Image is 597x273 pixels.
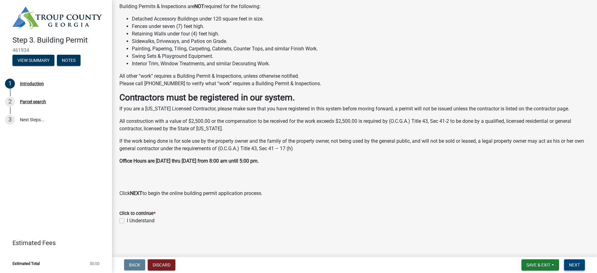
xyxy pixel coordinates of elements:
[5,79,15,89] div: 1
[148,259,175,271] button: Discard
[564,259,585,271] button: Next
[20,81,44,86] div: Introduction
[127,217,155,224] label: I Understand
[119,72,590,87] p: All other “work” requires a Building Permit & Inspections, unless otherwise notified. Please call...
[132,53,590,60] li: Swing Sets & Playground Equipment.
[521,259,559,271] button: Save & Exit
[119,118,590,132] p: All construction with a value of $2,500.00 or the compensation to be received for the work exceed...
[119,211,155,216] label: Click to continue
[12,7,102,29] img: Troup County, Georgia
[12,47,99,53] span: 461934
[130,190,142,196] strong: NEXT
[132,38,590,45] li: Sidewalks, Driveways, and Patios on Grade.
[119,92,295,103] strong: Contractors must be registered in our system.
[132,45,590,53] li: Painting, Papering, Tiling, Carpeting, Cabinets, Counter Tops, and similar Finish Work.
[526,262,550,267] span: Save & Exit
[124,259,145,271] button: Back
[5,97,15,107] div: 2
[132,60,590,67] li: Interior Trim, Window Treatments, and similar Decorating Work.
[90,261,99,266] span: $0.00
[194,3,204,9] strong: NOT
[132,30,590,38] li: Retaining Walls under four (4) feet high.
[12,58,54,63] wm-modal-confirm: Summary
[119,190,590,197] p: Click to begin the online building permit application process.
[119,158,259,164] strong: Office Hours are [DATE] thru [DATE] from 8:00 am until 5:00 pm.
[119,137,590,152] p: If the work being done is for sole use by the property owner and the family of the property owner...
[119,105,590,113] p: If you are a [US_STATE] Licensed Contractor, please make sure that you have registered in this sy...
[119,3,590,10] p: Building Permits & Inspections are required for the following:
[20,99,46,104] div: Parcel search
[12,36,107,45] h4: Step 3. Building Permit
[5,115,15,125] div: 3
[132,15,590,23] li: Detached Accessory Buildings under 120 square feet in size.
[12,261,40,266] span: Estimated Total
[12,55,54,66] button: View Summary
[57,58,81,63] wm-modal-confirm: Notes
[57,55,81,66] button: Notes
[5,237,102,249] a: Estimated Fees
[569,262,580,267] span: Next
[132,23,590,30] li: Fences under seven (7) feet high.
[129,262,140,267] span: Back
